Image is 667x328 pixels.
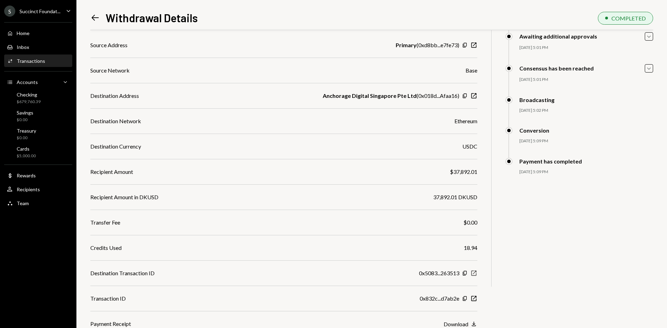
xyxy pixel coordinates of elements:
h1: Withdrawal Details [106,11,198,25]
a: Home [4,27,72,39]
div: Download [444,321,468,327]
div: Destination Network [90,117,141,125]
div: ( 0x018d...Afaa16 ) [323,92,459,100]
div: COMPLETED [611,15,646,22]
a: Checking$679,760.39 [4,90,72,106]
div: Destination Transaction ID [90,269,155,277]
div: [DATE] 5:09 PM [519,138,653,144]
div: 18.94 [464,244,477,252]
a: Inbox [4,41,72,53]
div: Destination Currency [90,142,141,151]
a: Savings$0.00 [4,108,72,124]
div: $0.00 [17,135,36,141]
div: Broadcasting [519,96,554,103]
div: Transaction ID [90,294,126,303]
a: Transactions [4,54,72,67]
div: Consensus has been reached [519,65,594,72]
div: $5,000.00 [17,153,36,159]
div: Recipients [17,186,40,192]
div: ( 0xd8bb...e7fe73 ) [396,41,459,49]
div: Payment Receipt [90,320,131,328]
div: Succinct Foundat... [19,8,60,14]
div: Team [17,200,29,206]
div: 0x832c...d7ab2e [420,294,459,303]
div: Inbox [17,44,29,50]
div: Payment has completed [519,158,582,165]
div: [DATE] 5:01 PM [519,77,653,83]
div: $679,760.39 [17,99,41,105]
div: Treasury [17,128,36,134]
div: $0.00 [17,117,33,123]
div: Source Address [90,41,127,49]
div: $0.00 [463,218,477,227]
div: Rewards [17,173,36,178]
div: Transactions [17,58,45,64]
div: 37,892.01 DKUSD [433,193,477,201]
div: Recipient Amount [90,168,133,176]
a: Recipients [4,183,72,195]
b: Primary [396,41,417,49]
div: Awaiting additional approvals [519,33,597,40]
div: Cards [17,146,36,152]
div: Credits Used [90,244,122,252]
div: USDC [462,142,477,151]
a: Accounts [4,76,72,88]
a: Treasury$0.00 [4,126,72,142]
div: Checking [17,92,41,98]
div: Home [17,30,30,36]
div: 0x5083...263513 [419,269,459,277]
div: Destination Address [90,92,139,100]
div: [DATE] 5:09 PM [519,169,653,175]
div: [DATE] 5:02 PM [519,108,653,113]
b: Anchorage Digital Singapore Pte Ltd [323,92,417,100]
div: [DATE] 5:01 PM [519,45,653,51]
a: Team [4,197,72,209]
button: Download [444,320,477,328]
div: Source Network [90,66,130,75]
div: Conversion [519,127,549,134]
div: $37,892.01 [450,168,477,176]
div: Recipient Amount in DKUSD [90,193,158,201]
a: Rewards [4,169,72,182]
a: Cards$5,000.00 [4,144,72,160]
div: S [4,6,15,17]
div: Base [466,66,477,75]
div: Savings [17,110,33,116]
div: Accounts [17,79,38,85]
div: Ethereum [454,117,477,125]
div: Transfer Fee [90,218,120,227]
